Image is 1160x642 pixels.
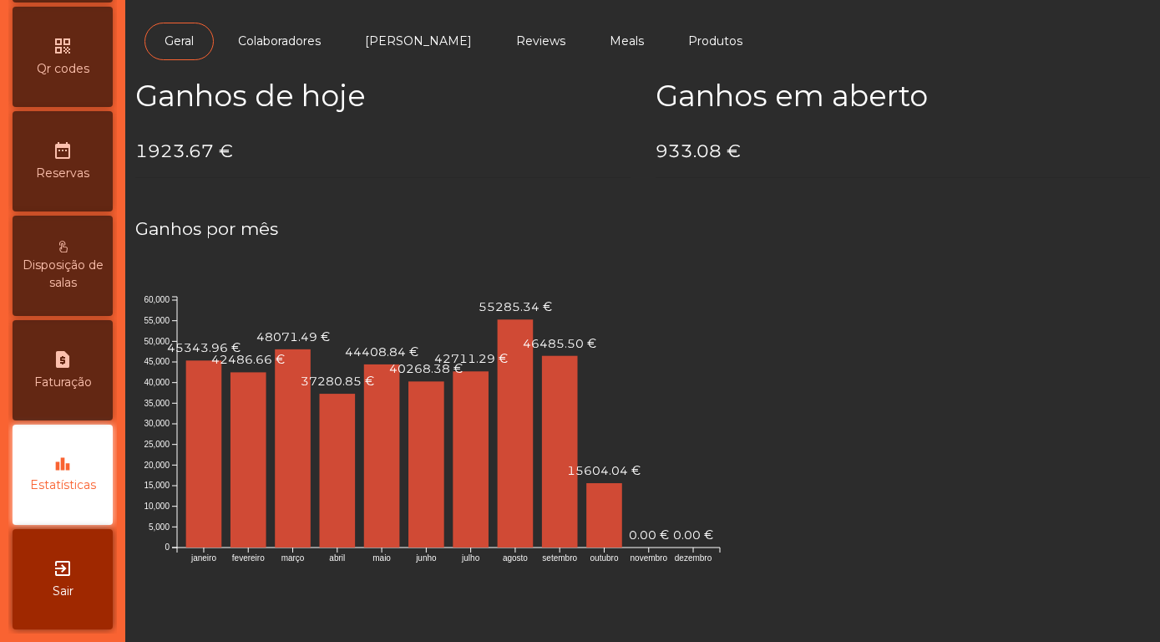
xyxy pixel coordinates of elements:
text: 50,000 [144,336,170,345]
h2: Ganhos em aberto [656,79,1151,114]
i: qr_code [53,36,73,56]
span: Reservas [36,165,89,182]
text: novembro [631,553,668,563]
span: Estatísticas [30,476,96,494]
text: 40,000 [144,378,170,387]
text: 15604.04 € [567,463,641,478]
a: [PERSON_NAME] [345,23,492,60]
text: 60,000 [144,295,170,304]
a: Reviews [496,23,585,60]
i: exit_to_app [53,558,73,578]
text: 5,000 [149,522,170,531]
text: 35,000 [144,398,170,407]
text: 40268.38 € [389,361,463,376]
text: 44408.84 € [345,344,418,359]
text: 55285.34 € [479,299,552,314]
text: julho [461,553,480,563]
text: 42486.66 € [211,352,285,367]
h4: 933.08 € [656,139,1151,164]
a: Colaboradores [218,23,341,60]
i: date_range [53,140,73,160]
text: outubro [590,553,619,563]
text: maio [372,553,391,563]
a: Meals [590,23,664,60]
text: 42711.29 € [434,351,508,366]
text: junho [415,553,437,563]
text: 20,000 [144,460,170,469]
a: Geral [144,23,214,60]
text: 15,000 [144,481,170,490]
text: 0 [165,543,170,552]
text: 48071.49 € [256,329,330,344]
i: request_page [53,349,73,369]
text: 25,000 [144,440,170,449]
h4: 1923.67 € [135,139,631,164]
span: Disposição de salas [17,257,109,292]
span: Sair [53,583,73,600]
text: setembro [542,553,577,563]
text: 46485.50 € [523,336,596,351]
text: 30,000 [144,419,170,428]
text: 37280.85 € [301,374,374,389]
span: Faturação [34,374,92,391]
text: março [281,553,305,563]
h2: Ganhos de hoje [135,79,631,114]
text: dezembro [675,553,712,563]
text: 10,000 [144,502,170,511]
i: leaderboard [54,456,71,472]
h4: Ganhos por mês [135,217,1150,242]
text: agosto [503,553,528,563]
text: abril [329,553,345,563]
text: fevereiro [232,553,265,563]
a: Produtos [668,23,762,60]
text: 45,000 [144,357,170,366]
span: Qr codes [37,60,89,78]
text: janeiro [190,553,216,563]
text: 45343.96 € [167,340,241,355]
text: 0.00 € [673,527,713,543]
text: 55,000 [144,316,170,325]
text: 0.00 € [629,527,669,543]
